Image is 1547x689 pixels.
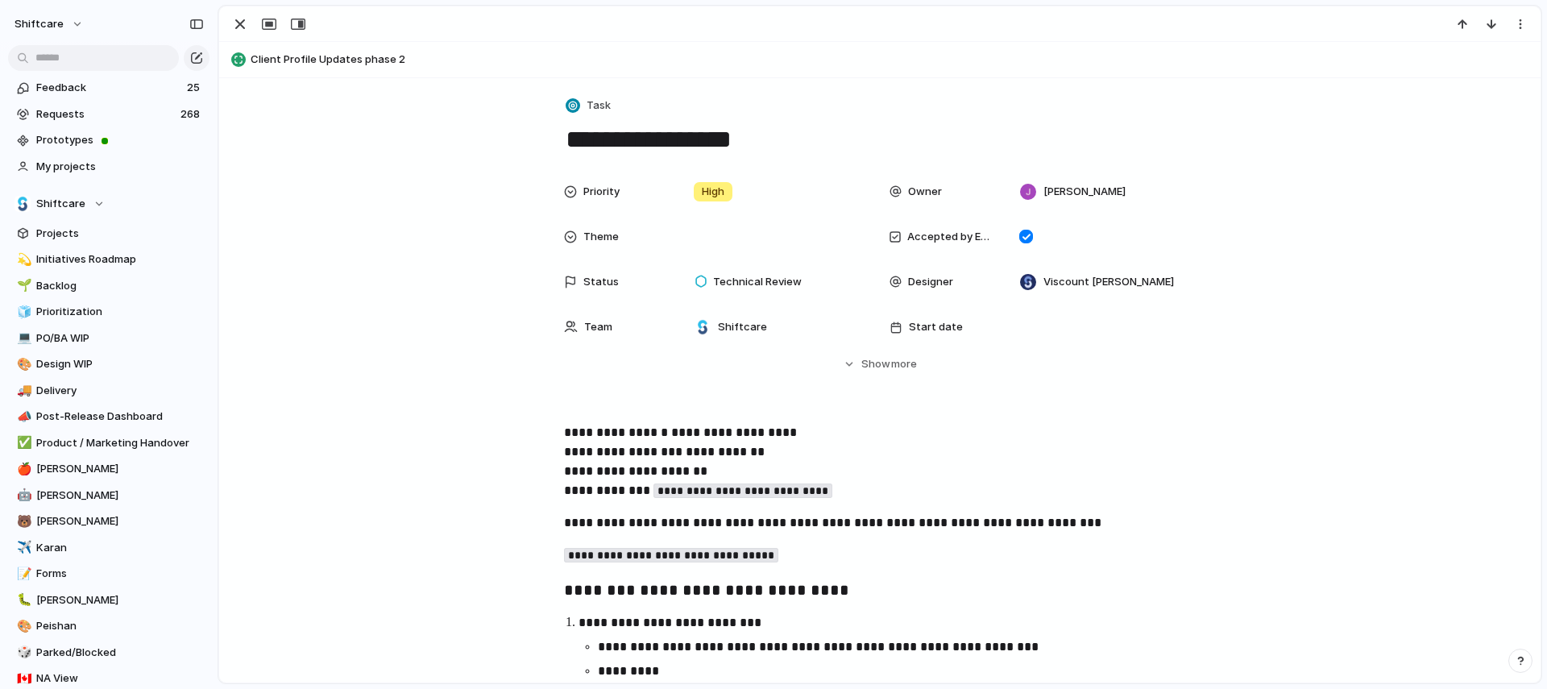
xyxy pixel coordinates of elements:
span: PO/BA WIP [36,330,204,347]
button: Showmore [564,350,1196,379]
div: ✈️ [17,538,28,557]
span: Shiftcare [718,319,767,335]
span: Delivery [36,383,204,399]
span: Show [861,356,890,372]
span: Prioritization [36,304,204,320]
span: Priority [583,184,620,200]
button: 🧊 [15,304,31,320]
button: Task [562,94,616,118]
span: Status [583,274,619,290]
span: [PERSON_NAME] [36,513,204,529]
a: 🍎[PERSON_NAME] [8,457,209,481]
span: [PERSON_NAME] [36,461,204,477]
button: 📝 [15,566,31,582]
span: Team [584,319,612,335]
span: Accepted by Engineering [907,229,993,245]
span: My projects [36,159,204,175]
a: 🐛[PERSON_NAME] [8,588,209,612]
div: 🚚 [17,381,28,400]
button: 💫 [15,251,31,268]
span: 25 [187,80,203,96]
span: Product / Marketing Handover [36,435,204,451]
a: 💫Initiatives Roadmap [8,247,209,272]
button: 💻 [15,330,31,347]
a: 🧊Prioritization [8,300,209,324]
a: 🎨Peishan [8,614,209,638]
span: Shiftcare [36,196,85,212]
span: High [702,184,724,200]
a: Projects [8,222,209,246]
span: shiftcare [15,16,64,32]
div: 💫 [17,251,28,269]
span: Design WIP [36,356,204,372]
button: 🐻 [15,513,31,529]
span: Parked/Blocked [36,645,204,661]
button: 🍎 [15,461,31,477]
span: Start date [909,319,963,335]
div: 🐻 [17,513,28,531]
a: 🎲Parked/Blocked [8,641,209,665]
div: 🍎 [17,460,28,479]
div: 🤖 [17,486,28,504]
div: 🌱 [17,276,28,295]
a: 🚚Delivery [8,379,209,403]
a: ✅Product / Marketing Handover [8,431,209,455]
span: more [891,356,917,372]
button: 🎨 [15,618,31,634]
button: ✅ [15,435,31,451]
span: Forms [36,566,204,582]
a: Feedback25 [8,76,209,100]
span: [PERSON_NAME] [36,488,204,504]
button: Client Profile Updates phase 2 [226,47,1533,73]
span: Requests [36,106,176,122]
a: 🌱Backlog [8,274,209,298]
div: 🎲 [17,643,28,662]
span: Post-Release Dashboard [36,409,204,425]
a: My projects [8,155,209,179]
button: 🎲 [15,645,31,661]
a: 📣Post-Release Dashboard [8,405,209,429]
div: ✅ [17,434,28,452]
div: 📣 [17,408,28,426]
span: Viscount [PERSON_NAME] [1043,274,1174,290]
span: NA View [36,670,204,687]
span: 268 [180,106,203,122]
button: ✈️ [15,540,31,556]
div: 💻 [17,329,28,347]
span: Technical Review [713,274,802,290]
div: ✈️Karan [8,536,209,560]
span: Peishan [36,618,204,634]
a: Prototypes [8,128,209,152]
span: Karan [36,540,204,556]
button: 📣 [15,409,31,425]
span: Feedback [36,80,182,96]
a: 📝Forms [8,562,209,586]
span: Theme [583,229,619,245]
div: 🎨 [17,617,28,636]
a: 🐻[PERSON_NAME] [8,509,209,533]
span: Client Profile Updates phase 2 [251,52,1533,68]
button: Shiftcare [8,192,209,216]
button: 🐛 [15,592,31,608]
span: Projects [36,226,204,242]
span: Backlog [36,278,204,294]
div: 🧊 [17,303,28,322]
span: Designer [908,274,953,290]
div: 🎨 [17,355,28,374]
a: 💻PO/BA WIP [8,326,209,351]
a: 🎨Design WIP [8,352,209,376]
a: Requests268 [8,102,209,127]
div: 🇨🇦 [17,670,28,688]
div: 🤖[PERSON_NAME] [8,484,209,508]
